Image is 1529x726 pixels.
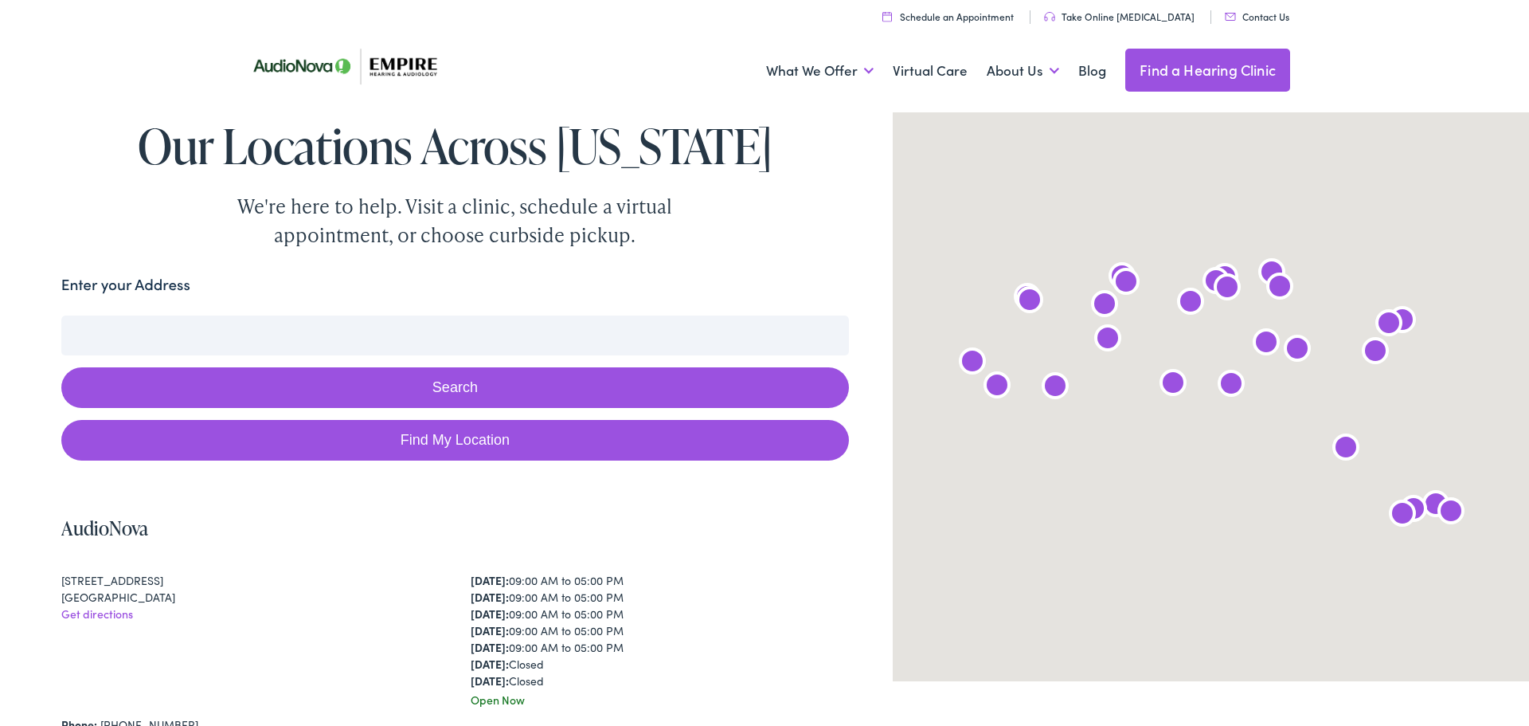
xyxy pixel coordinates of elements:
div: AudioNova [1212,367,1250,405]
div: Empire Hearing &#038; Audiology by AudioNova [1432,494,1470,532]
strong: [DATE]: [471,606,509,622]
a: Get directions [61,606,133,622]
div: AudioNova [1036,369,1074,407]
a: Take Online [MEDICAL_DATA] [1044,10,1195,23]
div: AudioNova [1197,264,1235,302]
a: Virtual Care [893,41,968,100]
strong: [DATE]: [471,673,509,689]
div: AudioNova [953,344,991,383]
div: AudioNova [1208,270,1246,308]
a: Find a Hearing Clinic [1125,49,1290,92]
div: AudioNova [1171,285,1210,323]
div: AudioNova [1356,334,1394,372]
div: AudioNova [1103,259,1141,297]
div: AudioNova [1253,255,1291,293]
div: AudioNova [1278,332,1316,370]
div: AudioNova [1261,269,1299,308]
input: Enter your address or zip code [61,316,849,355]
div: AudioNova [1107,265,1145,303]
div: Empire Hearing &#038; Audiology by AudioNova [1154,366,1192,404]
div: Empire Hearing &#038; Audiology by AudioNova [1206,260,1244,298]
a: Blog [1078,41,1106,100]
div: AudioNova [1417,487,1455,525]
div: AudioNova [1383,303,1421,341]
img: utility icon [1225,13,1236,21]
button: Search [61,367,849,408]
a: AudioNova [61,515,148,541]
div: AudioNova [1247,325,1285,363]
div: AudioNova [1383,496,1421,535]
div: Open Now [471,692,849,708]
strong: [DATE]: [471,639,509,655]
img: utility icon [882,11,892,22]
a: Find My Location [61,420,849,461]
strong: [DATE]: [471,589,509,605]
label: Enter your Address [61,273,190,296]
div: AudioNova [1394,492,1433,530]
div: We're here to help. Visit a clinic, schedule a virtual appointment, or choose curbside pickup. [200,192,710,249]
div: AudioNova [1089,321,1127,359]
div: AudioNova [1327,430,1365,469]
strong: [DATE]: [471,622,509,638]
h1: Our Locations Across [US_STATE] [61,120,849,172]
div: [GEOGRAPHIC_DATA] [61,589,440,606]
div: AudioNova [978,368,1016,406]
div: AudioNova [1008,280,1046,318]
img: utility icon [1044,12,1055,22]
a: What We Offer [766,41,874,100]
strong: [DATE]: [471,656,509,672]
div: AudioNova [1085,287,1124,325]
div: AudioNova [1370,306,1408,344]
a: About Us [987,41,1059,100]
strong: [DATE]: [471,572,509,588]
a: Schedule an Appointment [882,10,1014,23]
div: 09:00 AM to 05:00 PM 09:00 AM to 05:00 PM 09:00 AM to 05:00 PM 09:00 AM to 05:00 PM 09:00 AM to 0... [471,572,849,689]
div: [STREET_ADDRESS] [61,572,440,589]
div: AudioNova [1011,283,1049,321]
a: Contact Us [1225,10,1289,23]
